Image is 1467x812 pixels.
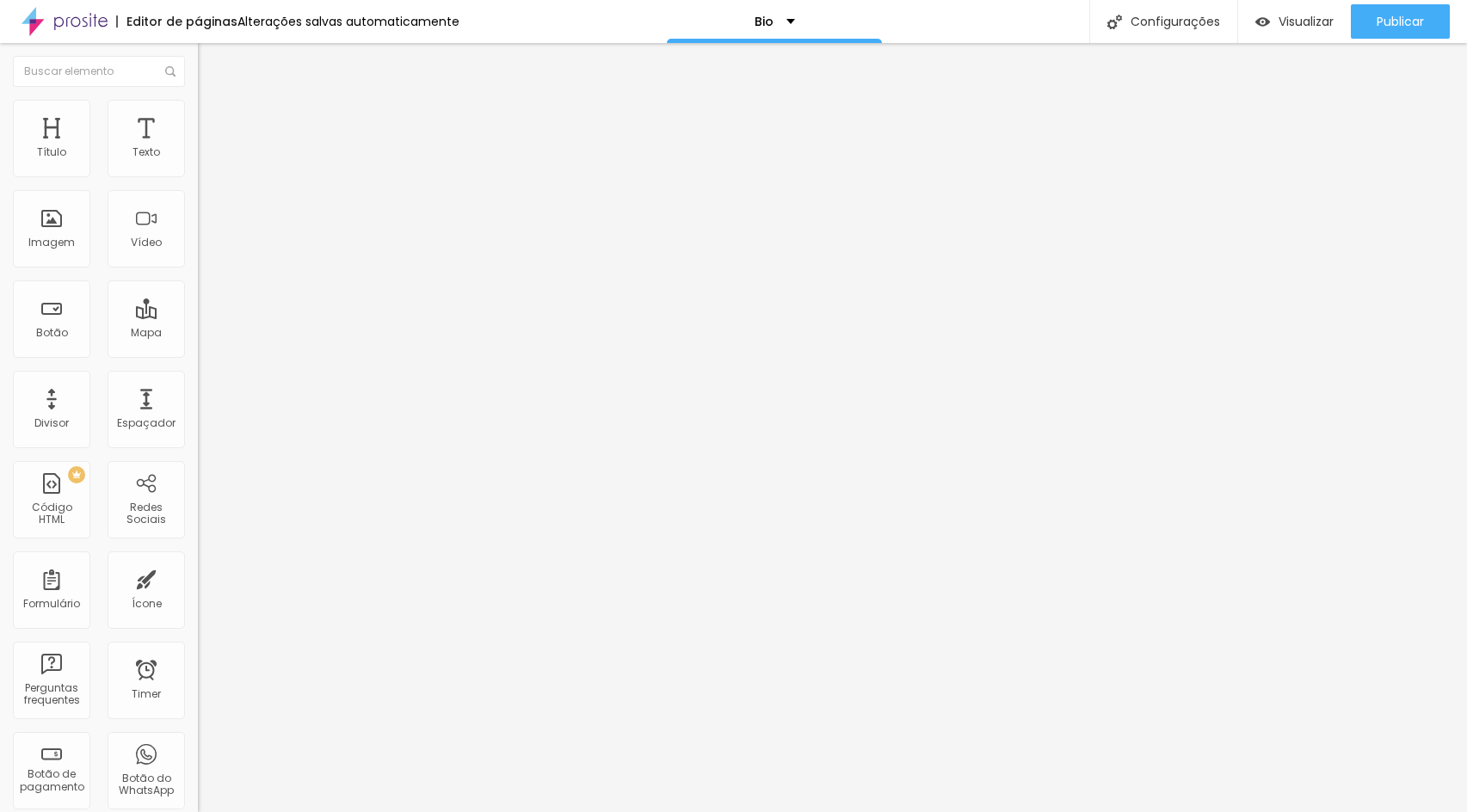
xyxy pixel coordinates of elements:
div: Perguntas frequentes [17,682,85,707]
div: Código HTML [17,501,85,526]
button: Publicar [1351,4,1450,39]
div: Imagem [28,237,75,249]
div: Título [37,146,66,158]
button: Visualizar [1238,4,1351,39]
p: Bio [755,15,774,28]
div: Alterações salvas automaticamente [237,15,459,28]
div: Botão de pagamento [17,768,85,793]
div: Texto [133,146,160,158]
div: Botão [36,327,68,339]
div: Redes Sociais [112,501,180,526]
div: Formulário [23,598,80,610]
img: Icone [165,66,176,77]
div: Botão do WhatsApp [112,772,180,797]
div: Timer [132,688,161,700]
span: Visualizar [1279,15,1334,28]
div: Ícone [132,598,162,610]
img: view-1.svg [1255,15,1270,29]
img: Icone [1107,15,1122,29]
div: Editor de páginas [116,15,237,28]
div: Mapa [131,327,162,339]
div: Espaçador [117,417,176,429]
div: Vídeo [131,237,162,249]
input: Buscar elemento [13,56,185,87]
span: Publicar [1377,15,1424,28]
div: Divisor [34,417,69,429]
